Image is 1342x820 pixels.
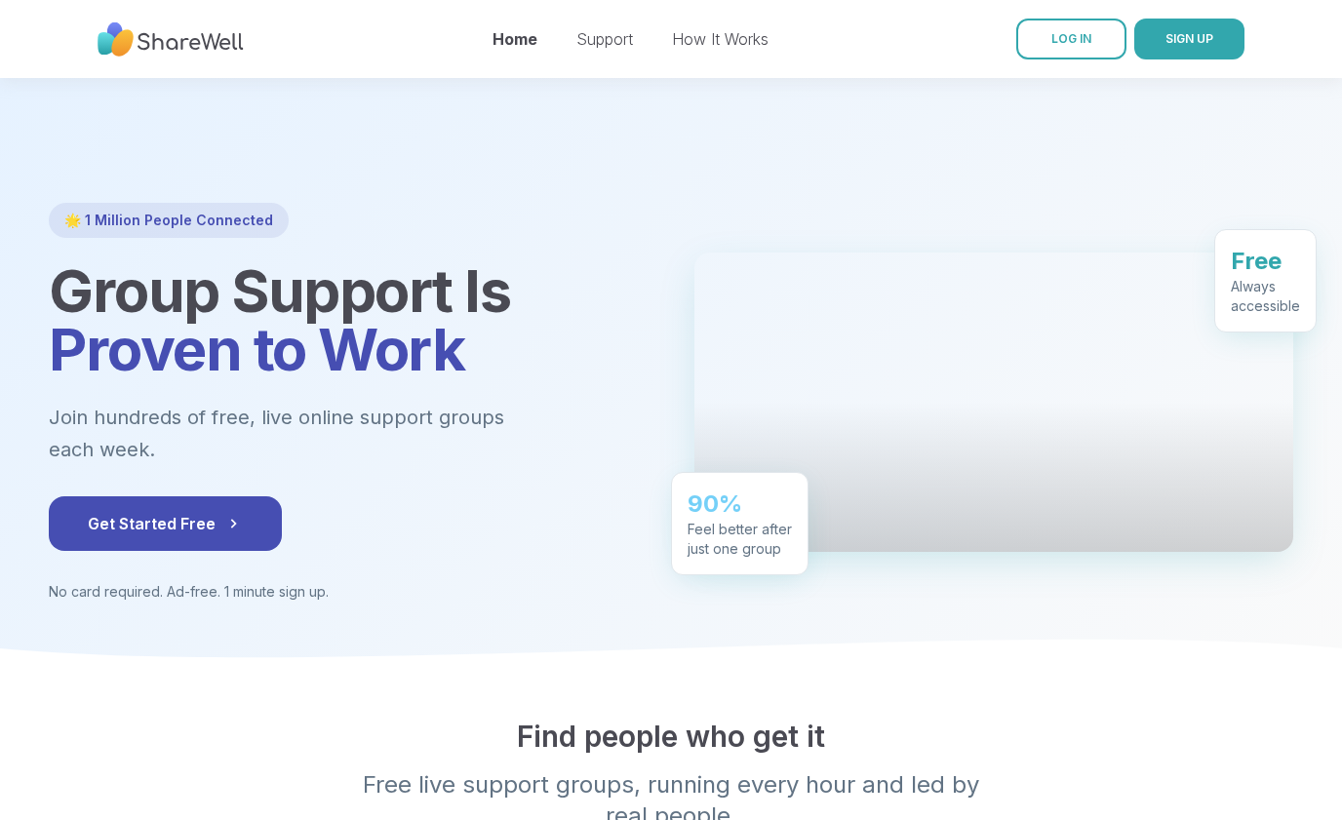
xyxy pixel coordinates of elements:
[98,13,244,66] img: ShareWell Nav Logo
[49,203,289,238] div: 🌟 1 Million People Connected
[49,314,464,384] span: Proven to Work
[576,29,633,49] a: Support
[49,719,1293,754] h2: Find people who get it
[1231,277,1300,316] div: Always accessible
[493,29,537,49] a: Home
[1165,31,1213,46] span: SIGN UP
[688,520,792,559] div: Feel better after just one group
[1231,246,1300,277] div: Free
[88,512,243,535] span: Get Started Free
[49,261,648,378] h1: Group Support Is
[688,488,792,520] div: 90%
[49,402,611,465] p: Join hundreds of free, live online support groups each week.
[1051,31,1091,46] span: LOG IN
[1134,19,1244,59] button: SIGN UP
[49,582,648,602] p: No card required. Ad-free. 1 minute sign up.
[672,29,769,49] a: How It Works
[1016,19,1126,59] a: LOG IN
[49,496,282,551] button: Get Started Free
